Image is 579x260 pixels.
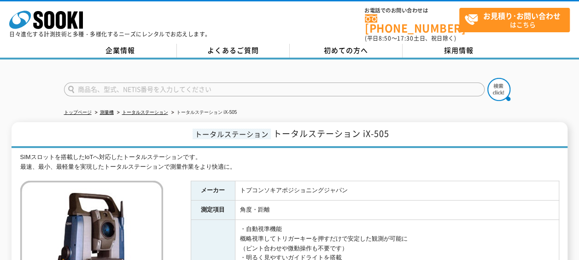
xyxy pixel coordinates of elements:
[459,8,570,32] a: お見積り･お問い合わせはこちら
[170,108,237,118] li: トータルステーション iX-505
[191,181,235,201] th: メーカー
[324,45,368,55] span: 初めての方へ
[20,153,559,172] div: SIMスロットを搭載したIoTへ対応したトータルステーションです。 最速、最小、最軽量を実現したトータルステーションで測量作業をより快適に。
[487,78,510,101] img: btn_search.png
[290,44,403,58] a: 初めての方へ
[464,8,569,31] span: はこちら
[397,34,414,42] span: 17:30
[122,110,168,115] a: トータルステーション
[235,201,559,220] td: 角度・距離
[193,129,271,139] span: トータルステーション
[177,44,290,58] a: よくあるご質問
[483,10,561,21] strong: お見積り･お問い合わせ
[191,201,235,220] th: 測定項目
[365,8,459,13] span: お電話でのお問い合わせは
[273,127,389,140] span: トータルステーション iX-505
[64,110,92,115] a: トップページ
[64,83,485,96] input: 商品名、型式、NETIS番号を入力してください
[64,44,177,58] a: 企業情報
[235,181,559,201] td: トプコンソキアポジショニングジャパン
[365,34,456,42] span: (平日 ～ 土日、祝日除く)
[100,110,114,115] a: 測量機
[379,34,392,42] span: 8:50
[9,31,211,37] p: 日々進化する計測技術と多種・多様化するニーズにレンタルでお応えします。
[365,14,459,33] a: [PHONE_NUMBER]
[403,44,515,58] a: 採用情報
